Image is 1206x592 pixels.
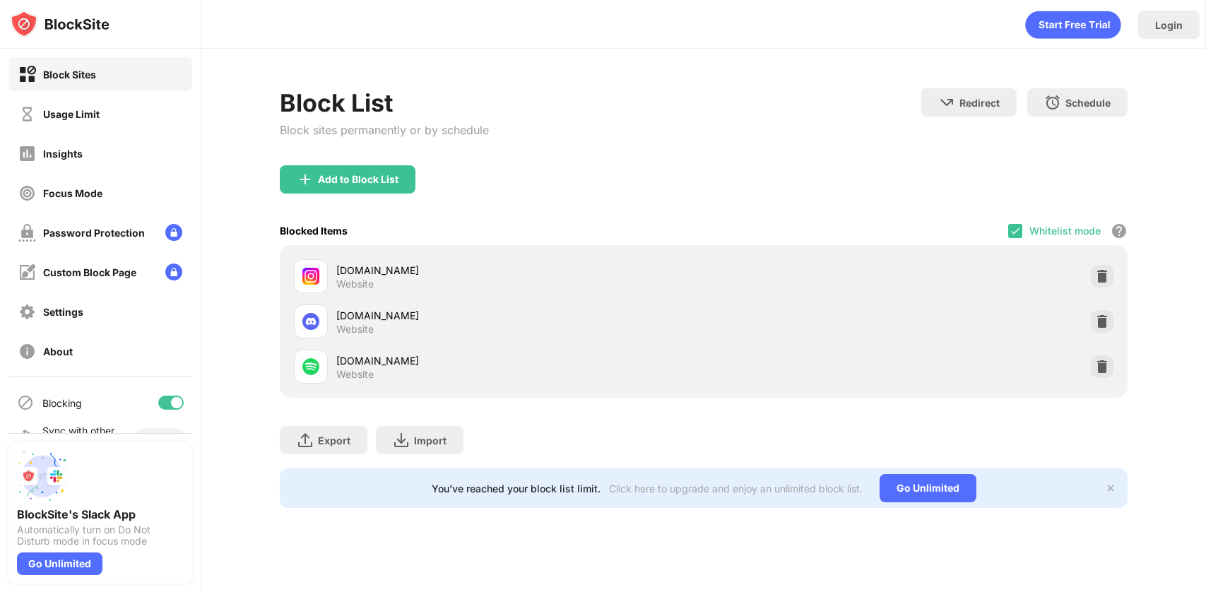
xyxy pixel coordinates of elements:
div: Login [1155,19,1183,31]
div: [DOMAIN_NAME] [336,263,704,278]
div: BlockSite's Slack App [17,507,184,521]
div: Disabled [146,432,175,441]
div: Add to Block List [318,174,398,185]
div: Block Sites [43,69,96,81]
div: Export [318,434,350,446]
img: insights-off.svg [18,145,36,162]
div: Website [336,368,374,381]
div: Go Unlimited [17,552,102,575]
img: lock-menu.svg [165,264,182,280]
div: You’ve reached your block list limit. [432,483,601,495]
img: about-off.svg [18,343,36,360]
div: Block sites permanently or by schedule [280,123,489,137]
img: time-usage-off.svg [18,105,36,123]
img: lock-menu.svg [165,224,182,241]
img: favicons [302,268,319,285]
div: Blocking [42,397,82,409]
div: animation [1025,11,1121,39]
div: Block List [280,88,489,117]
div: Password Protection [43,227,145,239]
img: x-button.svg [1105,483,1116,494]
img: focus-off.svg [18,184,36,202]
img: check.svg [1010,225,1021,237]
div: Focus Mode [43,187,102,199]
img: logo-blocksite.svg [10,10,110,38]
div: Insights [43,148,83,160]
div: Go Unlimited [880,474,976,502]
div: Click here to upgrade and enjoy an unlimited block list. [609,483,863,495]
div: Custom Block Page [43,266,136,278]
div: Import [414,434,447,446]
img: customize-block-page-off.svg [18,264,36,281]
div: Whitelist mode [1029,225,1101,237]
div: [DOMAIN_NAME] [336,353,704,368]
img: password-protection-off.svg [18,224,36,242]
img: favicons [302,313,319,330]
div: Schedule [1065,97,1111,109]
div: Website [336,278,374,290]
div: Website [336,323,374,336]
div: Blocked Items [280,225,348,237]
div: Sync with other devices [42,425,115,449]
img: sync-icon.svg [17,428,34,445]
div: Settings [43,306,83,318]
div: Automatically turn on Do Not Disturb mode in focus mode [17,524,184,547]
div: Redirect [959,97,1000,109]
img: settings-off.svg [18,303,36,321]
div: Usage Limit [43,108,100,120]
img: block-on.svg [18,66,36,83]
div: About [43,345,73,357]
img: favicons [302,358,319,375]
img: blocking-icon.svg [17,394,34,411]
img: push-slack.svg [17,451,68,502]
div: [DOMAIN_NAME] [336,308,704,323]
